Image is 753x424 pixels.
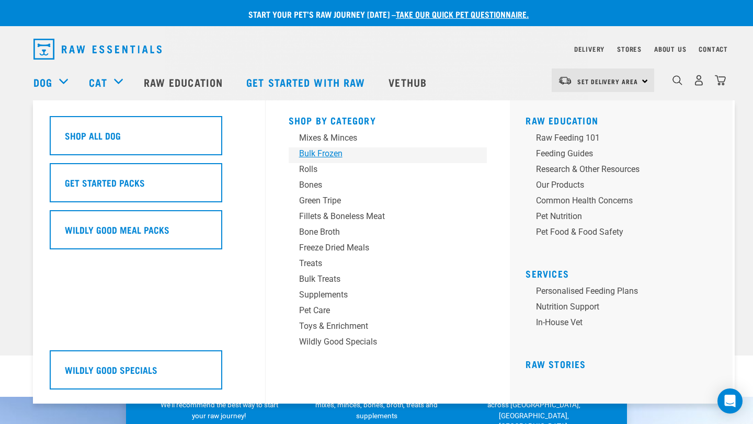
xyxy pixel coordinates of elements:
[526,268,724,277] h5: Services
[693,75,704,86] img: user.png
[289,226,487,242] a: Bone Broth
[536,210,699,223] div: Pet Nutrition
[25,35,728,64] nav: dropdown navigation
[289,179,487,194] a: Bones
[33,74,52,90] a: Dog
[558,76,572,85] img: van-moving.png
[289,115,487,123] h5: Shop By Category
[299,257,462,270] div: Treats
[65,363,157,376] h5: Wildly Good Specials
[133,61,236,103] a: Raw Education
[526,316,724,332] a: In-house vet
[536,132,699,144] div: Raw Feeding 101
[536,147,699,160] div: Feeding Guides
[526,301,724,316] a: Nutrition Support
[299,147,462,160] div: Bulk Frozen
[50,163,248,210] a: Get Started Packs
[289,163,487,179] a: Rolls
[299,336,462,348] div: Wildly Good Specials
[289,194,487,210] a: Green Tripe
[299,320,462,333] div: Toys & Enrichment
[299,179,462,191] div: Bones
[715,75,726,86] img: home-icon@2x.png
[289,147,487,163] a: Bulk Frozen
[289,210,487,226] a: Fillets & Boneless Meat
[65,223,169,236] h5: Wildly Good Meal Packs
[654,47,686,51] a: About Us
[289,336,487,351] a: Wildly Good Specials
[299,132,462,144] div: Mixes & Minces
[289,132,487,147] a: Mixes & Minces
[65,129,121,142] h5: Shop All Dog
[299,242,462,254] div: Freeze Dried Meals
[289,242,487,257] a: Freeze Dried Meals
[617,47,642,51] a: Stores
[526,163,724,179] a: Research & Other Resources
[89,74,107,90] a: Cat
[289,289,487,304] a: Supplements
[526,194,724,210] a: Common Health Concerns
[577,79,638,83] span: Set Delivery Area
[289,320,487,336] a: Toys & Enrichment
[65,176,145,189] h5: Get Started Packs
[536,194,699,207] div: Common Health Concerns
[299,226,462,238] div: Bone Broth
[299,194,462,207] div: Green Tripe
[526,118,598,123] a: Raw Education
[50,210,248,257] a: Wildly Good Meal Packs
[526,179,724,194] a: Our Products
[699,47,728,51] a: Contact
[526,361,586,366] a: Raw Stories
[526,147,724,163] a: Feeding Guides
[299,210,462,223] div: Fillets & Boneless Meat
[378,61,440,103] a: Vethub
[536,163,699,176] div: Research & Other Resources
[236,61,378,103] a: Get started with Raw
[526,210,724,226] a: Pet Nutrition
[299,304,462,317] div: Pet Care
[299,289,462,301] div: Supplements
[289,304,487,320] a: Pet Care
[526,285,724,301] a: Personalised Feeding Plans
[33,39,162,60] img: Raw Essentials Logo
[299,163,462,176] div: Rolls
[526,132,724,147] a: Raw Feeding 101
[289,273,487,289] a: Bulk Treats
[299,273,462,285] div: Bulk Treats
[289,257,487,273] a: Treats
[536,226,699,238] div: Pet Food & Food Safety
[50,116,248,163] a: Shop All Dog
[717,388,743,414] div: Open Intercom Messenger
[574,47,604,51] a: Delivery
[396,12,529,16] a: take our quick pet questionnaire.
[536,179,699,191] div: Our Products
[526,226,724,242] a: Pet Food & Food Safety
[672,75,682,85] img: home-icon-1@2x.png
[50,350,248,397] a: Wildly Good Specials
